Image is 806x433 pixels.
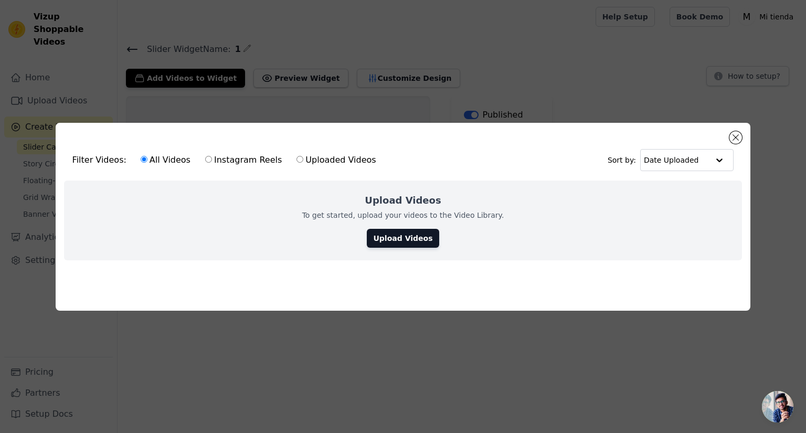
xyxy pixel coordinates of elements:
[72,148,382,172] div: Filter Videos:
[608,149,734,171] div: Sort by:
[365,193,441,208] h2: Upload Videos
[302,210,504,220] p: To get started, upload your videos to the Video Library.
[296,153,376,167] label: Uploaded Videos
[205,153,282,167] label: Instagram Reels
[762,391,793,423] div: 开放式聊天
[367,229,439,248] a: Upload Videos
[729,131,742,144] button: Close modal
[140,153,191,167] label: All Videos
